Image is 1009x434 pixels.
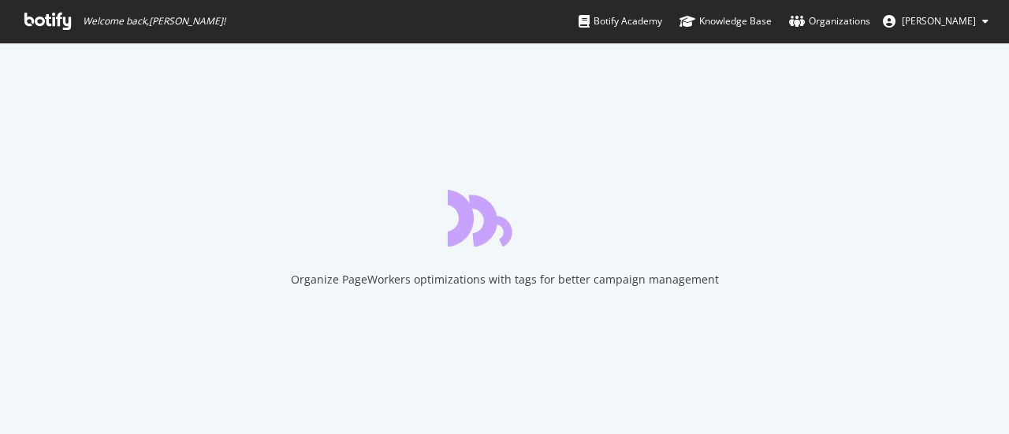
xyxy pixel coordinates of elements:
[902,14,976,28] span: Corinne Tynan
[579,13,662,29] div: Botify Academy
[679,13,772,29] div: Knowledge Base
[448,190,561,247] div: animation
[870,9,1001,34] button: [PERSON_NAME]
[789,13,870,29] div: Organizations
[291,272,719,287] div: Organize PageWorkers optimizations with tags for better campaign management
[83,15,225,28] span: Welcome back, [PERSON_NAME] !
